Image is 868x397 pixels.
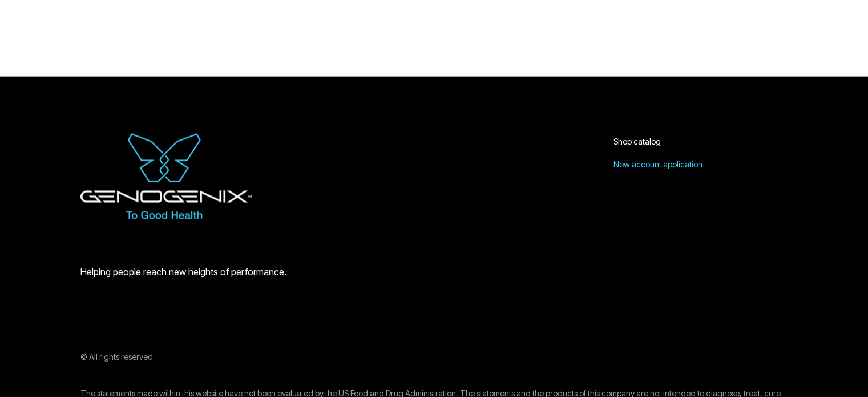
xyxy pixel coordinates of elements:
[613,133,703,178] nav: Main menu
[80,133,252,219] img: Geno_Lockup_Tagline_White_Blue
[80,349,788,366] p: © All rights reserved
[613,133,661,150] a: Shop catalog
[613,156,703,173] a: New account application
[80,266,286,278] span: Helping people reach new heights of performance.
